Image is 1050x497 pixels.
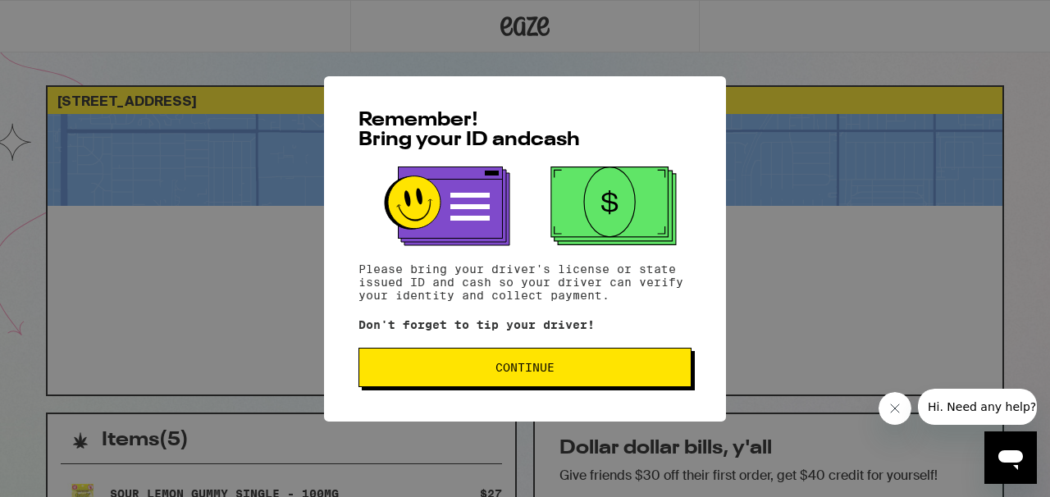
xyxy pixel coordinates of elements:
[358,318,692,331] p: Don't forget to tip your driver!
[918,389,1037,425] iframe: Message from company
[495,362,555,373] span: Continue
[984,431,1037,484] iframe: Button to launch messaging window
[358,111,580,150] span: Remember! Bring your ID and cash
[879,392,911,425] iframe: Close message
[358,348,692,387] button: Continue
[358,262,692,302] p: Please bring your driver's license or state issued ID and cash so your driver can verify your ide...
